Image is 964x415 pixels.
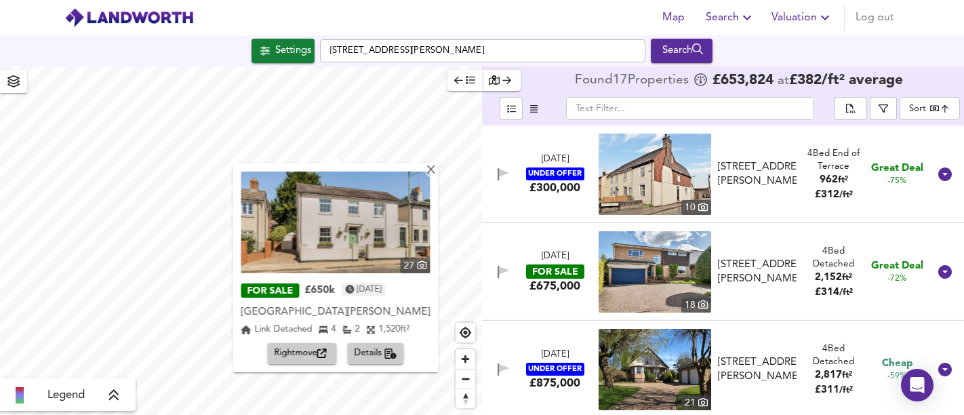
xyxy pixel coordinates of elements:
span: Details [355,346,397,361]
span: £ 653,824 [712,74,774,87]
span: Great Deal [871,259,923,273]
div: 18 [681,298,711,313]
span: £ 382 / ft² average [789,73,903,87]
span: £ 311 [815,385,853,395]
img: property thumbnail [599,231,711,313]
span: 2,152 [815,273,842,283]
div: 21 [681,395,711,410]
div: [GEOGRAPHIC_DATA][PERSON_NAME] [241,306,430,319]
div: Found 17 Propert ies [575,74,692,87]
img: property thumbnail [241,172,430,273]
button: Details [348,343,404,364]
button: Map [651,4,695,31]
div: [STREET_ADDRESS][PERSON_NAME] [718,160,797,189]
span: Valuation [771,8,833,27]
div: X [426,165,437,178]
svg: Show Details [937,264,953,280]
div: UNDER OFFER [526,167,584,180]
a: property thumbnail 10 [599,134,711,215]
div: £300,000 [529,180,580,195]
div: [DATE]UNDER OFFER£300,000 property thumbnail 10 [STREET_ADDRESS][PERSON_NAME]4Bed End of Terrace9... [482,125,964,223]
div: £675,000 [529,279,580,294]
svg: Show Details [937,166,953,182]
div: Open Intercom Messenger [901,369,933,401]
div: Settings [275,42,311,60]
button: Settings [252,39,315,63]
span: 2,817 [815,370,842,380]
span: 962 [820,175,838,185]
a: property thumbnail 18 [599,231,711,313]
button: Find my location [456,323,475,342]
span: 1,520 [378,325,400,334]
span: Great Deal [871,161,923,176]
div: Search [654,42,709,60]
div: [STREET_ADDRESS][PERSON_NAME] [718,355,797,384]
span: -59% [887,371,906,382]
input: Text Filter... [566,97,814,120]
div: £650k [305,284,335,298]
button: Log out [850,4,900,31]
button: Zoom out [456,369,475,389]
div: 4 [319,323,336,336]
span: £ 312 [815,190,853,200]
div: Sort [909,102,926,115]
span: / ft² [839,288,853,297]
img: property thumbnail [599,134,711,215]
div: [DATE] [542,250,569,263]
span: ft² [842,371,852,380]
div: split button [835,97,867,120]
span: Cheap [882,357,912,371]
span: ft² [400,325,409,334]
div: Buckingham Close, Alton, Hampshire, GU34 1QZ [712,258,802,287]
button: Zoom in [456,349,475,369]
span: ft² [838,176,848,184]
div: Sort [900,97,960,120]
div: [DATE]FOR SALE£675,000 property thumbnail 18 [STREET_ADDRESS][PERSON_NAME]4Bed Detached2,152ft²£3... [482,223,964,321]
div: UNDER OFFER [526,363,584,376]
div: FOR SALE [526,264,584,279]
span: at [778,75,789,87]
button: Reset bearing to north [456,389,475,408]
div: Link Detached [241,323,313,336]
div: [DATE] [542,153,569,166]
time: Friday, July 11, 2025 at 5:57:04 PM [357,283,382,296]
div: 2 [342,323,359,336]
span: Map [657,8,689,27]
div: [DATE] [542,349,569,361]
span: / ft² [839,191,853,199]
button: Rightmove [268,343,337,364]
input: Enter a location... [320,39,645,62]
span: Log out [856,8,894,27]
a: property thumbnail 27 [241,172,430,273]
span: Zoom out [456,370,475,389]
button: Search [700,4,761,31]
span: Legend [47,387,85,403]
span: Search [706,8,755,27]
div: FOR SALE [241,284,300,298]
div: 4 Bed Detached [802,245,866,271]
a: property thumbnail 21 [599,329,711,410]
div: [STREET_ADDRESS][PERSON_NAME] [718,258,797,287]
div: 4 Bed Detached [802,342,866,369]
span: / ft² [839,386,853,395]
span: £ 314 [815,288,853,298]
span: -75% [887,176,906,187]
span: -72% [887,273,906,285]
div: 27 [401,258,430,273]
div: 4 Bed End of Terrace [802,147,866,174]
button: Valuation [766,4,839,31]
span: Rightmove [275,346,330,361]
div: Run Your Search [651,39,712,63]
span: ft² [842,273,852,282]
div: £875,000 [529,376,580,391]
img: property thumbnail [599,329,711,410]
div: 10 [681,200,711,215]
a: Rightmove [268,343,342,364]
svg: Show Details [937,361,953,378]
button: Search [651,39,712,63]
div: Mount Pleasant Road, Alton, Hampshire, GU34 1NH [712,160,802,189]
img: logo [64,7,194,28]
